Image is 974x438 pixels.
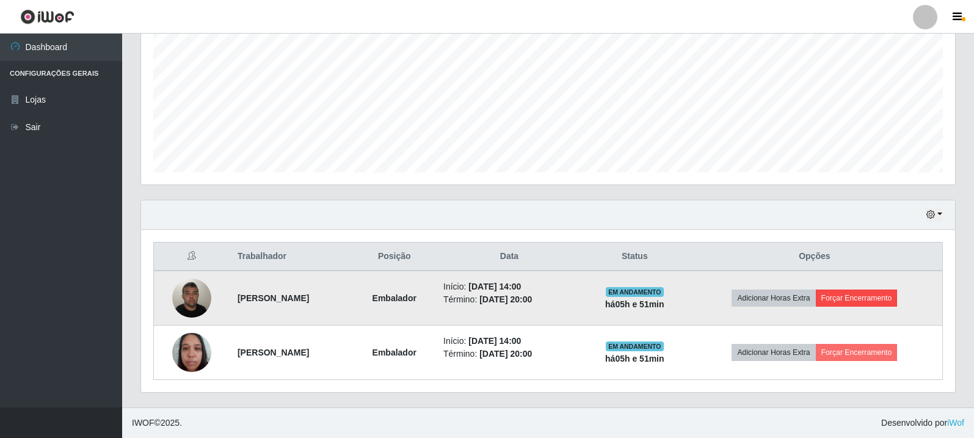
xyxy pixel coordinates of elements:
strong: Embalador [373,293,416,303]
span: EM ANDAMENTO [606,287,664,297]
button: Forçar Encerramento [816,344,898,361]
time: [DATE] 14:00 [468,282,521,291]
th: Posição [352,243,436,271]
th: Trabalhador [230,243,353,271]
th: Status [583,243,687,271]
strong: há 05 h e 51 min [605,354,664,363]
li: Início: [443,280,575,293]
a: iWof [947,418,964,428]
strong: [PERSON_NAME] [238,348,309,357]
li: Início: [443,335,575,348]
time: [DATE] 20:00 [479,294,532,304]
span: Desenvolvido por [881,417,964,429]
button: Forçar Encerramento [816,290,898,307]
strong: há 05 h e 51 min [605,299,664,309]
th: Data [436,243,583,271]
button: Adicionar Horas Extra [732,344,815,361]
span: IWOF [132,418,154,428]
span: © 2025 . [132,417,182,429]
time: [DATE] 20:00 [479,349,532,359]
img: 1714957062897.jpeg [172,272,211,324]
strong: Embalador [373,348,416,357]
span: EM ANDAMENTO [606,341,664,351]
strong: [PERSON_NAME] [238,293,309,303]
img: CoreUI Logo [20,9,75,24]
li: Término: [443,348,575,360]
time: [DATE] 14:00 [468,336,521,346]
li: Término: [443,293,575,306]
img: 1740415667017.jpeg [172,326,211,378]
th: Opções [687,243,943,271]
button: Adicionar Horas Extra [732,290,815,307]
